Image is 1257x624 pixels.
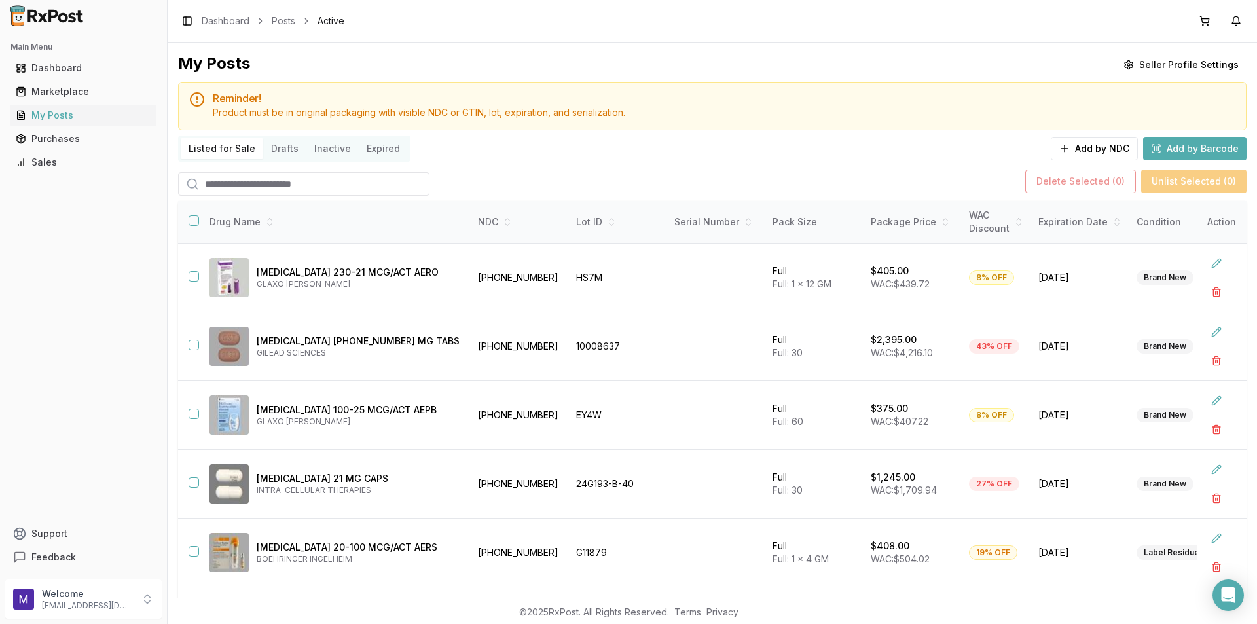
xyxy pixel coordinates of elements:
div: Drug Name [209,215,460,229]
td: [PHONE_NUMBER] [470,244,568,312]
button: Edit [1205,526,1228,550]
div: Brand New [1137,477,1193,491]
span: Full: 30 [773,347,803,358]
div: Label Residue [1137,545,1207,560]
div: 43% OFF [969,339,1019,354]
button: Delete [1205,486,1228,510]
div: My Posts [16,109,151,122]
td: [PHONE_NUMBER] [470,381,568,450]
img: Breo Ellipta 100-25 MCG/ACT AEPB [209,395,249,435]
a: Purchases [10,127,156,151]
div: Lot ID [576,215,659,229]
td: 10008637 [568,312,666,381]
div: Sales [16,156,151,169]
a: Marketplace [10,80,156,103]
button: Support [5,522,162,545]
h5: Reminder! [213,93,1235,103]
span: Feedback [31,551,76,564]
p: [MEDICAL_DATA] 230-21 MCG/ACT AERO [257,266,460,279]
div: Package Price [871,215,953,229]
img: User avatar [13,589,34,610]
a: My Posts [10,103,156,127]
button: Purchases [5,128,162,149]
div: Expiration Date [1038,215,1121,229]
td: Full [765,312,863,381]
div: Marketplace [16,85,151,98]
div: Brand New [1137,270,1193,285]
span: Full: 60 [773,416,803,427]
td: [PHONE_NUMBER] [470,312,568,381]
button: Delete [1205,555,1228,579]
button: Drafts [263,138,306,159]
a: Terms [674,606,701,617]
button: Dashboard [5,58,162,79]
p: [EMAIL_ADDRESS][DOMAIN_NAME] [42,600,133,611]
td: EY4W [568,381,666,450]
td: Full [765,450,863,519]
button: Edit [1205,389,1228,413]
img: Advair HFA 230-21 MCG/ACT AERO [209,258,249,297]
div: WAC Discount [969,209,1023,235]
button: Expired [359,138,408,159]
div: 19% OFF [969,545,1017,560]
th: Condition [1129,201,1227,244]
span: WAC: $439.72 [871,278,930,289]
div: NDC [478,215,560,229]
td: G11879 [568,519,666,587]
a: Dashboard [202,14,249,28]
p: Welcome [42,587,133,600]
span: Full: 1 x 12 GM [773,278,831,289]
button: Delete [1205,280,1228,304]
button: Listed for Sale [181,138,263,159]
span: Full: 30 [773,485,803,496]
button: Delete [1205,349,1228,373]
img: Biktarvy 50-200-25 MG TABS [209,327,249,366]
div: Dashboard [16,62,151,75]
button: Edit [1205,251,1228,275]
span: Full: 1 x 4 GM [773,553,829,564]
button: Edit [1205,320,1228,344]
div: My Posts [178,53,250,77]
p: INTRA-CELLULAR THERAPIES [257,485,460,496]
p: [MEDICAL_DATA] 20-100 MCG/ACT AERS [257,541,460,554]
a: Sales [10,151,156,174]
img: RxPost Logo [5,5,89,26]
button: Add by Barcode [1143,137,1247,160]
button: Add by NDC [1051,137,1138,160]
th: Action [1197,201,1247,244]
div: Purchases [16,132,151,145]
div: 27% OFF [969,477,1019,491]
span: Active [318,14,344,28]
div: 8% OFF [969,408,1014,422]
td: [PHONE_NUMBER] [470,450,568,519]
span: [DATE] [1038,409,1121,422]
span: WAC: $504.02 [871,553,930,564]
td: [PHONE_NUMBER] [470,519,568,587]
button: Marketplace [5,81,162,102]
a: Privacy [706,606,738,617]
button: Delete [1205,418,1228,441]
div: 8% OFF [969,270,1014,285]
p: BOEHRINGER INGELHEIM [257,554,460,564]
div: Brand New [1137,408,1193,422]
p: $1,245.00 [871,471,915,484]
button: Inactive [306,138,359,159]
p: GILEAD SCIENCES [257,348,460,358]
p: $405.00 [871,265,909,278]
th: Pack Size [765,201,863,244]
div: Product must be in original packaging with visible NDC or GTIN, lot, expiration, and serialization. [213,106,1235,119]
td: Full [765,381,863,450]
td: Full [765,244,863,312]
img: Combivent Respimat 20-100 MCG/ACT AERS [209,533,249,572]
p: [MEDICAL_DATA] 21 MG CAPS [257,472,460,485]
td: Full [765,519,863,587]
nav: breadcrumb [202,14,344,28]
td: HS7M [568,244,666,312]
td: 24G193-B-40 [568,450,666,519]
div: Serial Number [674,215,757,229]
p: $408.00 [871,540,909,553]
p: GLAXO [PERSON_NAME] [257,416,460,427]
p: [MEDICAL_DATA] 100-25 MCG/ACT AEPB [257,403,460,416]
a: Dashboard [10,56,156,80]
h2: Main Menu [10,42,156,52]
